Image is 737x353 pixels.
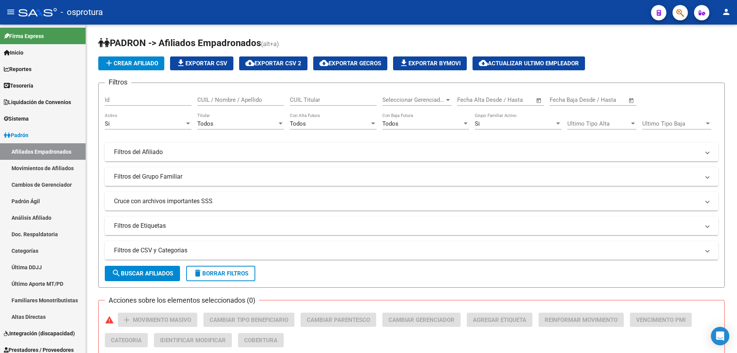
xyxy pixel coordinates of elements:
[114,246,700,255] mat-panel-title: Filtros de CSV y Categorias
[193,268,202,278] mat-icon: delete
[301,313,376,327] button: Cambiar Parentesco
[105,120,110,127] span: Si
[588,96,625,103] input: Fecha fin
[210,317,288,323] span: Cambiar Tipo Beneficiario
[535,96,544,105] button: Open calendar
[550,96,581,103] input: Fecha inicio
[98,38,261,48] span: PADRON -> Afiliados Empadronados
[176,60,227,67] span: Exportar CSV
[382,120,398,127] span: Todos
[105,167,718,186] mat-expansion-panel-header: Filtros del Grupo Familiar
[104,60,158,67] span: Crear Afiliado
[118,313,197,327] button: Movimiento Masivo
[4,329,75,338] span: Integración (discapacidad)
[479,58,488,68] mat-icon: cloud_download
[711,327,729,345] div: Open Intercom Messenger
[4,48,23,57] span: Inicio
[160,337,226,344] span: Identificar Modificar
[722,7,731,17] mat-icon: person
[112,270,173,277] span: Buscar Afiliados
[122,315,131,325] mat-icon: add
[203,313,294,327] button: Cambiar Tipo Beneficiario
[4,114,29,123] span: Sistema
[105,77,131,88] h3: Filtros
[133,317,191,323] span: Movimiento Masivo
[114,197,700,206] mat-panel-title: Cruce con archivos importantes SSS
[98,56,164,70] button: Crear Afiliado
[399,58,408,68] mat-icon: file_download
[112,268,121,278] mat-icon: search
[539,313,624,327] button: Reinformar Movimiento
[105,315,114,325] mat-icon: warning
[388,317,454,323] span: Cambiar Gerenciador
[105,217,718,235] mat-expansion-panel-header: Filtros de Etiquetas
[630,313,692,327] button: Vencimiento PMI
[261,40,279,48] span: (alt+a)
[244,337,278,344] span: Cobertura
[473,317,526,323] span: Agregar Etiqueta
[239,56,307,70] button: Exportar CSV 2
[290,120,306,127] span: Todos
[105,266,180,281] button: Buscar Afiliados
[475,120,480,127] span: Si
[6,7,15,17] mat-icon: menu
[4,131,28,139] span: Padrón
[495,96,532,103] input: Fecha fin
[186,266,255,281] button: Borrar Filtros
[114,222,700,230] mat-panel-title: Filtros de Etiquetas
[479,60,579,67] span: Actualizar ultimo Empleador
[382,313,461,327] button: Cambiar Gerenciador
[467,313,532,327] button: Agregar Etiqueta
[4,65,31,73] span: Reportes
[105,143,718,161] mat-expansion-panel-header: Filtros del Afiliado
[170,56,233,70] button: Exportar CSV
[176,58,185,68] mat-icon: file_download
[307,317,370,323] span: Cambiar Parentesco
[105,333,148,347] button: Categoria
[105,192,718,210] mat-expansion-panel-header: Cruce con archivos importantes SSS
[245,60,301,67] span: Exportar CSV 2
[457,96,488,103] input: Fecha inicio
[111,337,142,344] span: Categoria
[4,98,71,106] span: Liquidación de Convenios
[567,120,630,127] span: Ultimo Tipo Alta
[114,148,700,156] mat-panel-title: Filtros del Afiliado
[393,56,467,70] button: Exportar Bymovi
[636,317,686,323] span: Vencimiento PMI
[61,4,103,21] span: - osprotura
[382,96,445,103] span: Seleccionar Gerenciador
[238,333,284,347] button: Cobertura
[105,295,259,306] h3: Acciones sobre los elementos seleccionados (0)
[642,120,704,127] span: Ultimo Tipo Baja
[197,120,213,127] span: Todos
[105,241,718,260] mat-expansion-panel-header: Filtros de CSV y Categorias
[627,96,636,105] button: Open calendar
[399,60,461,67] span: Exportar Bymovi
[104,58,114,68] mat-icon: add
[245,58,254,68] mat-icon: cloud_download
[193,270,248,277] span: Borrar Filtros
[313,56,387,70] button: Exportar GECROS
[545,317,618,323] span: Reinformar Movimiento
[154,333,232,347] button: Identificar Modificar
[319,58,329,68] mat-icon: cloud_download
[319,60,381,67] span: Exportar GECROS
[4,81,33,90] span: Tesorería
[4,32,44,40] span: Firma Express
[473,56,585,70] button: Actualizar ultimo Empleador
[114,172,700,181] mat-panel-title: Filtros del Grupo Familiar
